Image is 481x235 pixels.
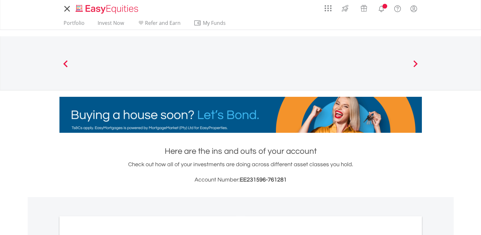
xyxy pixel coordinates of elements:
[59,160,422,184] div: Check out how all of your investments are doing across different asset classes you hold.
[354,2,373,13] a: Vouchers
[320,2,336,12] a: AppsGrid
[59,97,422,133] img: EasyMortage Promotion Banner
[134,20,183,30] a: Refer and Earn
[145,19,181,26] span: Refer and Earn
[389,2,406,14] a: FAQ's and Support
[373,2,389,14] a: Notifications
[59,175,422,184] h3: Account Number:
[74,4,141,14] img: EasyEquities_Logo.png
[194,19,235,27] span: My Funds
[340,3,350,13] img: thrive-v2.svg
[95,20,127,30] a: Invest Now
[359,3,369,13] img: vouchers-v2.svg
[325,5,332,12] img: grid-menu-icon.svg
[73,2,141,14] a: Home page
[61,20,87,30] a: Portfolio
[406,2,422,16] a: My Profile
[240,177,287,183] span: EE231596-761281
[59,146,422,157] h1: Here are the ins and outs of your account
